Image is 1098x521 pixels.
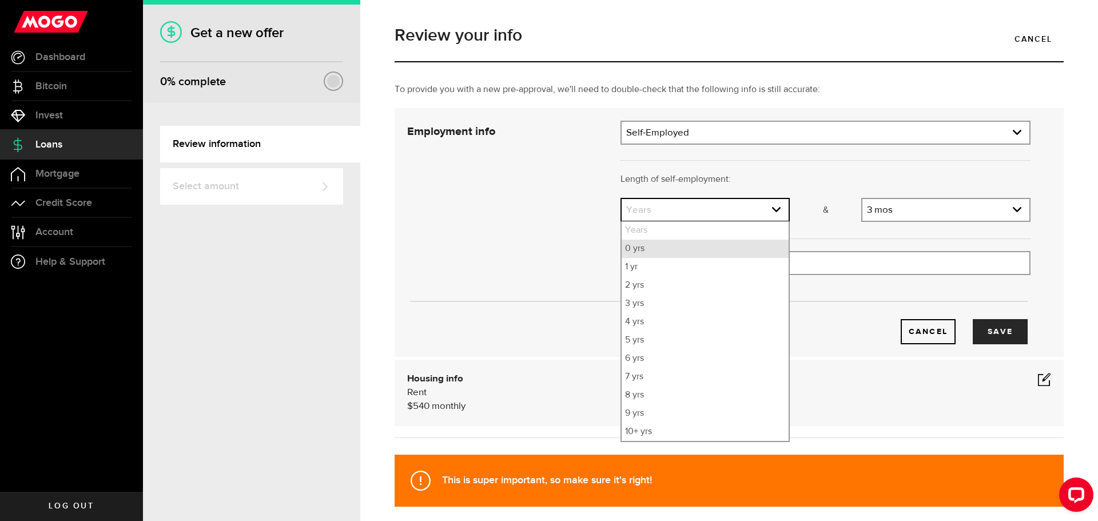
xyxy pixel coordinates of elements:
[160,75,167,89] span: 0
[442,474,652,486] strong: This is super important, so make sure it's right!
[622,349,789,368] li: 6 yrs
[622,331,789,349] li: 5 yrs
[395,83,1064,97] p: To provide you with a new pre-approval, we'll need to double-check that the following info is sti...
[862,199,1029,221] a: expand select
[407,374,463,384] b: Housing info
[790,204,861,217] p: &
[160,25,343,41] h1: Get a new offer
[413,401,429,411] span: 540
[49,502,94,510] span: Log out
[1050,473,1098,521] iframe: LiveChat chat widget
[620,173,1031,186] p: Length of self-employment:
[35,81,67,92] span: Bitcoin
[622,221,789,240] li: Years
[622,295,789,313] li: 3 yrs
[35,198,92,208] span: Credit Score
[622,122,1029,144] a: expand select
[407,388,427,397] span: Rent
[160,168,343,205] a: Select amount
[407,401,413,411] span: $
[395,27,1064,44] h1: Review your info
[622,240,789,258] li: 0 yrs
[160,71,226,92] div: % complete
[973,319,1028,344] button: Save
[622,258,789,276] li: 1 yr
[35,140,62,150] span: Loans
[407,126,495,137] strong: Employment info
[432,401,466,411] span: monthly
[622,368,789,386] li: 7 yrs
[622,423,789,441] li: 10+ yrs
[622,199,789,221] a: expand select
[35,227,73,237] span: Account
[622,404,789,423] li: 9 yrs
[1003,27,1064,51] a: Cancel
[622,313,789,331] li: 4 yrs
[622,386,789,404] li: 8 yrs
[901,319,956,344] button: Cancel
[35,110,63,121] span: Invest
[160,126,360,162] a: Review information
[35,169,79,179] span: Mortgage
[35,257,105,267] span: Help & Support
[35,52,85,62] span: Dashboard
[622,276,789,295] li: 2 yrs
